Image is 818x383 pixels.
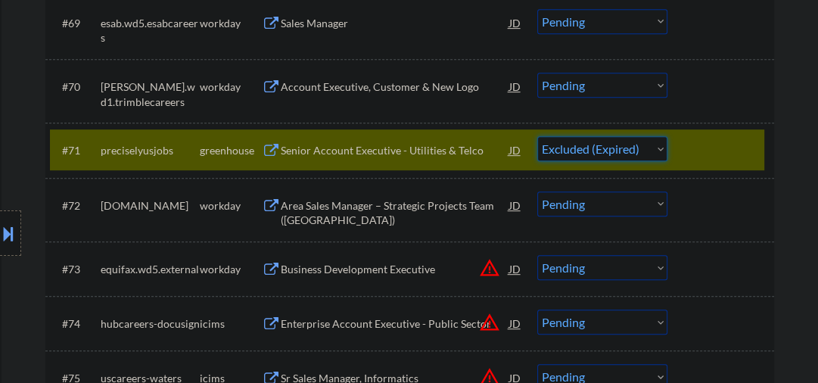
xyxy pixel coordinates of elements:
[281,79,509,95] div: Account Executive, Customer & New Logo
[508,255,523,282] div: JD
[281,316,509,332] div: Enterprise Account Executive - Public Sector
[508,191,523,219] div: JD
[281,16,509,31] div: Sales Manager
[101,16,200,45] div: esab.wd5.esabcareers
[62,16,89,31] div: #69
[200,79,262,95] div: workday
[479,312,500,333] button: warning_amber
[281,143,509,158] div: Senior Account Executive - Utilities & Telco
[508,9,523,36] div: JD
[508,136,523,163] div: JD
[200,16,262,31] div: workday
[479,257,500,279] button: warning_amber
[508,310,523,337] div: JD
[281,198,509,228] div: Area Sales Manager – Strategic Projects Team ([GEOGRAPHIC_DATA])
[101,79,200,109] div: [PERSON_NAME].wd1.trimblecareers
[508,73,523,100] div: JD
[281,262,509,277] div: Business Development Executive
[62,79,89,95] div: #70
